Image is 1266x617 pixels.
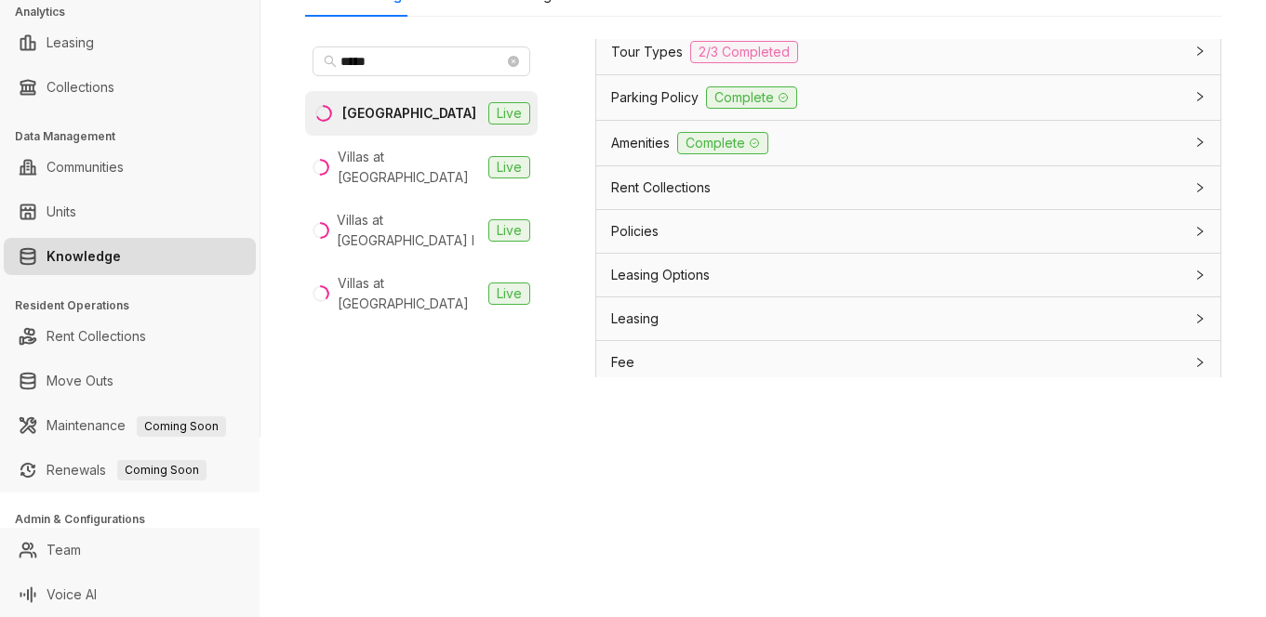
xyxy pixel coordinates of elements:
li: Move Outs [4,362,256,400]
span: 2/3 Completed [690,41,798,63]
span: collapsed [1194,91,1206,102]
div: Fee [596,341,1220,384]
span: Tour Types [611,42,683,62]
span: close-circle [508,56,519,67]
h3: Resident Operations [15,297,260,314]
span: collapsed [1194,313,1206,324]
div: Parking PolicyComplete [596,75,1220,120]
span: Fee [611,352,634,373]
li: Rent Collections [4,318,256,355]
span: search [324,55,337,68]
span: Live [488,156,530,178]
li: Voice AI [4,576,256,613]
li: Team [4,532,256,569]
h3: Analytics [15,4,260,20]
span: Amenities [611,133,670,153]
span: Complete [677,132,768,154]
span: Coming Soon [117,460,207,480]
span: Complete [706,86,797,109]
h3: Admin & Configurations [15,511,260,528]
a: Knowledge [47,238,121,275]
a: Voice AI [47,576,97,613]
span: Live [488,102,530,125]
div: [GEOGRAPHIC_DATA] [342,103,476,124]
span: collapsed [1194,46,1206,57]
li: Communities [4,149,256,186]
span: Leasing Options [611,265,710,285]
span: collapsed [1194,182,1206,193]
div: AmenitiesComplete [596,121,1220,165]
a: Team [47,532,81,569]
div: Villas at [GEOGRAPHIC_DATA] [338,273,481,314]
span: collapsed [1194,269,1206,281]
a: RenewalsComing Soon [47,452,207,489]
span: Coming Soon [137,416,226,437]
span: Policies [611,221,659,242]
div: Villas at [GEOGRAPHIC_DATA] I [337,210,481,251]
div: Leasing Options [596,254,1220,296]
span: collapsed [1194,357,1206,368]
span: Leasing [611,308,659,329]
a: Communities [47,149,124,186]
h3: Data Management [15,128,260,145]
div: Tour Types2/3 Completed [596,30,1220,74]
a: Rent Collections [47,318,146,355]
a: Collections [47,69,114,106]
div: Leasing [596,297,1220,340]
span: collapsed [1194,226,1206,237]
span: Live [488,282,530,305]
li: Renewals [4,452,256,489]
a: Units [47,193,76,230]
span: Rent Collections [611,177,711,198]
li: Leasing [4,24,256,61]
span: Live [488,219,530,242]
div: Policies [596,210,1220,253]
div: Villas at [GEOGRAPHIC_DATA] [338,147,481,188]
li: Maintenance [4,407,256,444]
div: Rent Collections [596,166,1220,209]
span: Parking Policy [611,87,699,108]
li: Knowledge [4,238,256,275]
li: Units [4,193,256,230]
span: collapsed [1194,137,1206,148]
li: Collections [4,69,256,106]
a: Leasing [47,24,94,61]
a: Move Outs [47,362,113,400]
